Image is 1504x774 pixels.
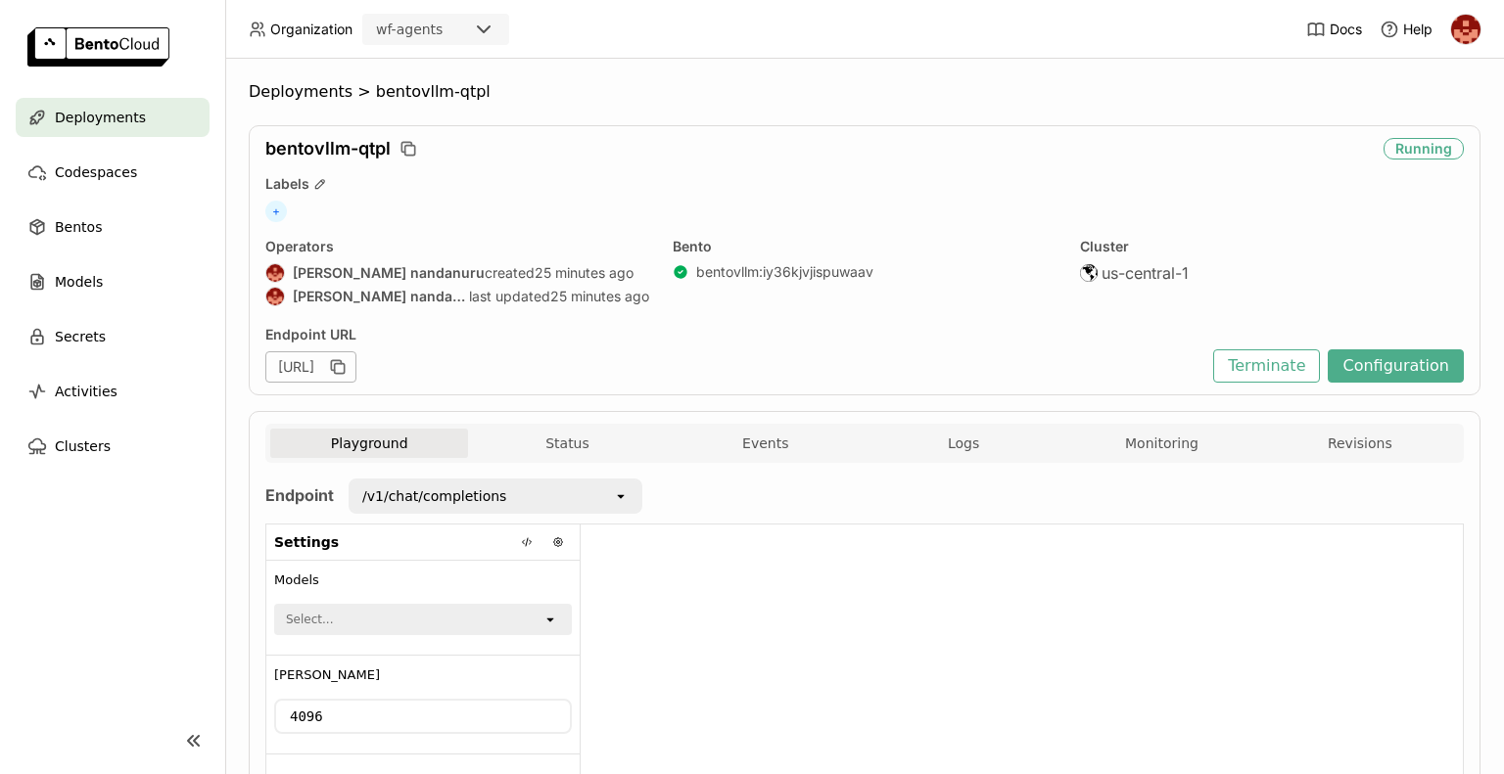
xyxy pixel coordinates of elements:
[613,488,629,504] svg: open
[445,21,446,40] input: Selected wf-agents.
[265,175,1464,193] div: Labels
[266,264,284,282] img: prasanth nandanuru
[266,288,284,305] img: prasanth nandanuru
[249,82,352,102] span: Deployments
[362,486,506,506] div: /v1/chat/completions
[1306,20,1362,39] a: Docs
[265,201,287,222] span: +
[376,20,443,39] div: wf-agents
[265,485,334,505] strong: Endpoint
[1261,429,1459,458] button: Revisions
[265,263,649,283] div: created
[249,82,1480,102] nav: Breadcrumbs navigation
[1451,15,1480,44] img: prasanth nandanuru
[274,667,380,683] span: [PERSON_NAME]
[1102,263,1189,283] span: us-central-1
[16,427,210,466] a: Clusters
[376,82,491,102] span: bentovllm-qtpl
[55,270,103,294] span: Models
[542,612,558,627] svg: open
[16,317,210,356] a: Secrets
[293,264,485,282] strong: [PERSON_NAME] nandanuru
[55,434,111,458] span: Clusters
[265,351,356,383] div: [URL]
[16,372,210,411] a: Activities
[352,82,376,102] span: >
[55,325,106,348] span: Secrets
[286,610,333,629] div: Select...
[1328,349,1464,383] button: Configuration
[696,263,873,281] a: bentovllm:iy36kjvjispuwaav
[27,27,169,67] img: logo
[55,160,137,184] span: Codespaces
[508,486,510,506] input: Selected /v1/chat/completions.
[1062,429,1260,458] button: Monitoring
[265,326,1203,343] div: Endpoint URL
[270,429,468,458] button: Playground
[550,288,649,305] span: 25 minutes ago
[265,238,649,255] div: Operators
[274,572,319,588] span: Models
[270,21,352,38] span: Organization
[266,524,580,561] div: Settings
[1213,349,1320,383] button: Terminate
[16,153,210,192] a: Codespaces
[55,106,146,129] span: Deployments
[265,287,649,306] div: last updated
[1380,20,1433,39] div: Help
[535,264,634,282] span: 25 minutes ago
[1080,238,1464,255] div: Cluster
[55,380,117,403] span: Activities
[55,215,102,239] span: Bentos
[1384,138,1464,159] div: Running
[667,429,865,458] button: Events
[673,238,1057,255] div: Bento
[1330,21,1362,38] span: Docs
[468,429,666,458] button: Status
[265,138,391,159] span: bentovllm-qtpl
[16,98,210,137] a: Deployments
[1403,21,1433,38] span: Help
[293,288,469,305] strong: [PERSON_NAME] nandanuru
[16,207,210,247] a: Bentos
[16,262,210,301] a: Models
[948,434,979,452] span: Logs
